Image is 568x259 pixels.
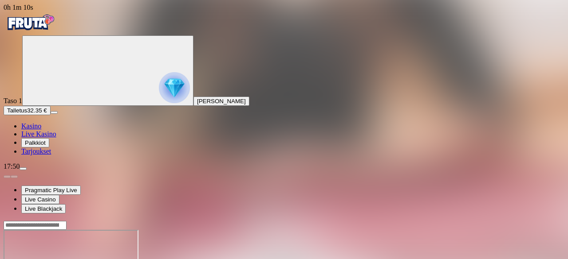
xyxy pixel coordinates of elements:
[21,204,66,213] button: Live Blackjack
[21,138,49,147] button: reward iconPalkkiot
[21,122,41,130] a: diamond iconKasino
[22,35,193,106] button: reward progress
[20,167,27,170] button: menu
[21,122,41,130] span: Kasino
[4,106,51,115] button: Talletusplus icon32.35 €
[4,27,57,35] a: Fruta
[4,97,22,104] span: Taso 1
[25,205,62,212] span: Live Blackjack
[4,221,67,230] input: Search
[4,162,20,170] span: 17:50
[4,175,11,178] button: prev slide
[21,130,56,138] a: poker-chip iconLive Kasino
[21,147,51,155] a: gift-inverted iconTarjoukset
[197,98,246,104] span: [PERSON_NAME]
[11,175,18,178] button: next slide
[21,186,81,195] button: Pragmatic Play Live
[159,72,190,103] img: reward progress
[21,147,51,155] span: Tarjoukset
[4,4,33,11] span: user session time
[25,139,46,146] span: Palkkiot
[27,107,47,114] span: 32.35 €
[21,130,56,138] span: Live Kasino
[4,12,57,34] img: Fruta
[25,196,56,203] span: Live Casino
[193,97,249,106] button: [PERSON_NAME]
[4,12,564,155] nav: Primary
[51,111,58,114] button: menu
[25,187,77,193] span: Pragmatic Play Live
[21,195,59,204] button: Live Casino
[7,107,27,114] span: Talletus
